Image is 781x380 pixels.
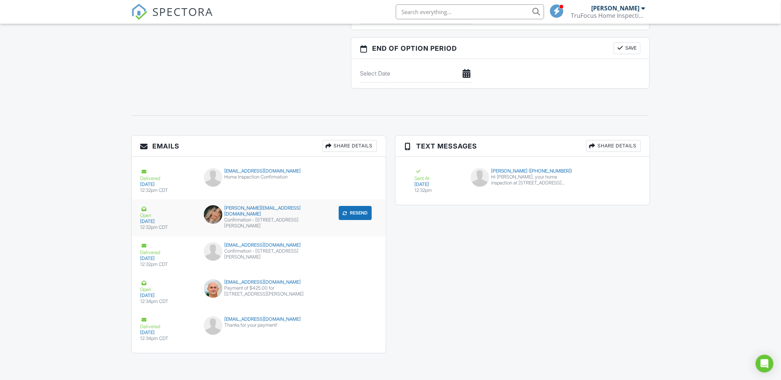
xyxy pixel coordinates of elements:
img: default-user-f0147aede5fd5fa78ca7ade42f37bd4542148d508eef1c3d3ea960f66861d68b.jpg [204,242,222,261]
span: SPECTORA [153,4,214,19]
div: 12:32pm CDT [140,261,195,267]
div: Thanks for your payment! [204,322,313,328]
div: [EMAIL_ADDRESS][DOMAIN_NAME] [204,242,313,248]
div: Delivered [140,316,195,330]
div: Delivered [140,242,195,256]
div: Open [140,205,195,219]
img: The Best Home Inspection Software - Spectora [131,4,148,20]
div: Confirmation - [STREET_ADDRESS][PERSON_NAME] [204,217,313,229]
div: [DATE] [140,330,195,336]
div: TruFocus Home Inspections [571,12,645,19]
div: [EMAIL_ADDRESS][DOMAIN_NAME] [204,168,313,174]
div: Payment of $425.00 for [STREET_ADDRESS][PERSON_NAME] [204,285,313,297]
div: Confirmation - [STREET_ADDRESS][PERSON_NAME] [204,248,313,260]
div: 12:32pm CDT [140,224,195,230]
div: [DATE] [415,181,462,187]
a: SPECTORA [131,10,214,26]
div: [DATE] [140,256,195,261]
div: Share Details [586,140,641,152]
div: [EMAIL_ADDRESS][DOMAIN_NAME] [204,316,313,322]
div: Hi [PERSON_NAME], your home inspection at [STREET_ADDRESS][PERSON_NAME] is scheduled for [DATE] 9... [491,174,574,186]
div: Sent At [415,168,462,181]
div: [DATE] [140,181,195,187]
div: Open Intercom Messenger [756,355,774,373]
a: Delivered [DATE] 12:32pm CDT [EMAIL_ADDRESS][DOMAIN_NAME] Home Inspection Confirmation [132,162,386,199]
div: Delivered [140,168,195,181]
h3: Text Messages [396,136,650,157]
div: [DATE] [140,293,195,299]
div: [PERSON_NAME][EMAIL_ADDRESS][DOMAIN_NAME] [204,205,313,217]
div: 12:32pm CDT [140,187,195,193]
div: [PERSON_NAME] [592,4,640,12]
div: [PERSON_NAME] ([PHONE_NUMBER]) [471,168,574,174]
h3: Emails [132,136,386,157]
img: default-user-f0147aede5fd5fa78ca7ade42f37bd4542148d508eef1c3d3ea960f66861d68b.jpg [204,168,222,187]
img: img_0419.jpeg [204,279,222,298]
div: [EMAIL_ADDRESS][DOMAIN_NAME] [204,279,313,285]
img: default-user-f0147aede5fd5fa78ca7ade42f37bd4542148d508eef1c3d3ea960f66861d68b.jpg [471,168,489,187]
a: Open [DATE] 12:34pm CDT [EMAIL_ADDRESS][DOMAIN_NAME] Payment of $425.00 for [STREET_ADDRESS][PERS... [132,273,386,310]
div: 12:34pm CDT [140,336,195,341]
input: Search everything... [396,4,544,19]
input: Select Date [360,64,472,83]
div: [DATE] [140,219,195,224]
div: 12:32pm [415,187,462,193]
div: 12:34pm CDT [140,299,195,304]
img: default-user-f0147aede5fd5fa78ca7ade42f37bd4542148d508eef1c3d3ea960f66861d68b.jpg [204,316,222,335]
span: End of Option Period [373,43,457,53]
a: Delivered [DATE] 12:34pm CDT [EMAIL_ADDRESS][DOMAIN_NAME] Thanks for your payment! [132,310,386,347]
a: Delivered [DATE] 12:32pm CDT [EMAIL_ADDRESS][DOMAIN_NAME] Confirmation - [STREET_ADDRESS][PERSON_... [132,236,386,273]
div: Share Details [322,140,377,152]
div: Open [140,279,195,293]
img: data [204,205,222,224]
button: Resend [339,206,372,220]
button: Save [614,42,641,54]
a: Open [DATE] 12:32pm CDT [PERSON_NAME][EMAIL_ADDRESS][DOMAIN_NAME] Confirmation - [STREET_ADDRESS]... [132,199,386,236]
div: Home Inspection Confirmation [204,174,313,180]
a: Sent At [DATE] 12:32pm [PERSON_NAME] ([PHONE_NUMBER]) Hi [PERSON_NAME], your home inspection at [... [404,162,641,199]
